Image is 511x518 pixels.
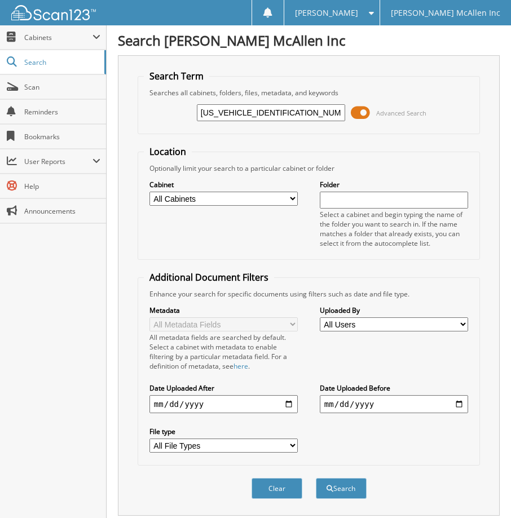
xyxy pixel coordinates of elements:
[320,210,468,248] div: Select a cabinet and begin typing the name of the folder you want to search in. If the name match...
[24,157,92,166] span: User Reports
[144,271,274,284] legend: Additional Document Filters
[455,464,511,518] iframe: Chat Widget
[24,181,100,191] span: Help
[320,306,468,315] label: Uploaded By
[320,180,468,189] label: Folder
[149,383,298,393] label: Date Uploaded After
[149,333,298,371] div: All metadata fields are searched by default. Select a cabinet with metadata to enable filtering b...
[149,395,298,413] input: start
[11,5,96,20] img: scan123-logo-white.svg
[149,427,298,436] label: File type
[24,33,92,42] span: Cabinets
[144,145,192,158] legend: Location
[144,70,209,82] legend: Search Term
[295,10,358,16] span: [PERSON_NAME]
[320,395,468,413] input: end
[391,10,500,16] span: [PERSON_NAME] McAllen Inc
[24,57,99,67] span: Search
[149,180,298,189] label: Cabinet
[24,132,100,141] span: Bookmarks
[144,289,474,299] div: Enhance your search for specific documents using filters such as date and file type.
[252,478,302,499] button: Clear
[144,88,474,98] div: Searches all cabinets, folders, files, metadata, and keywords
[24,82,100,92] span: Scan
[24,107,100,117] span: Reminders
[144,163,474,173] div: Optionally limit your search to a particular cabinet or folder
[118,31,500,50] h1: Search [PERSON_NAME] McAllen Inc
[376,109,426,117] span: Advanced Search
[320,383,468,393] label: Date Uploaded Before
[234,361,248,371] a: here
[316,478,367,499] button: Search
[24,206,100,216] span: Announcements
[149,306,298,315] label: Metadata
